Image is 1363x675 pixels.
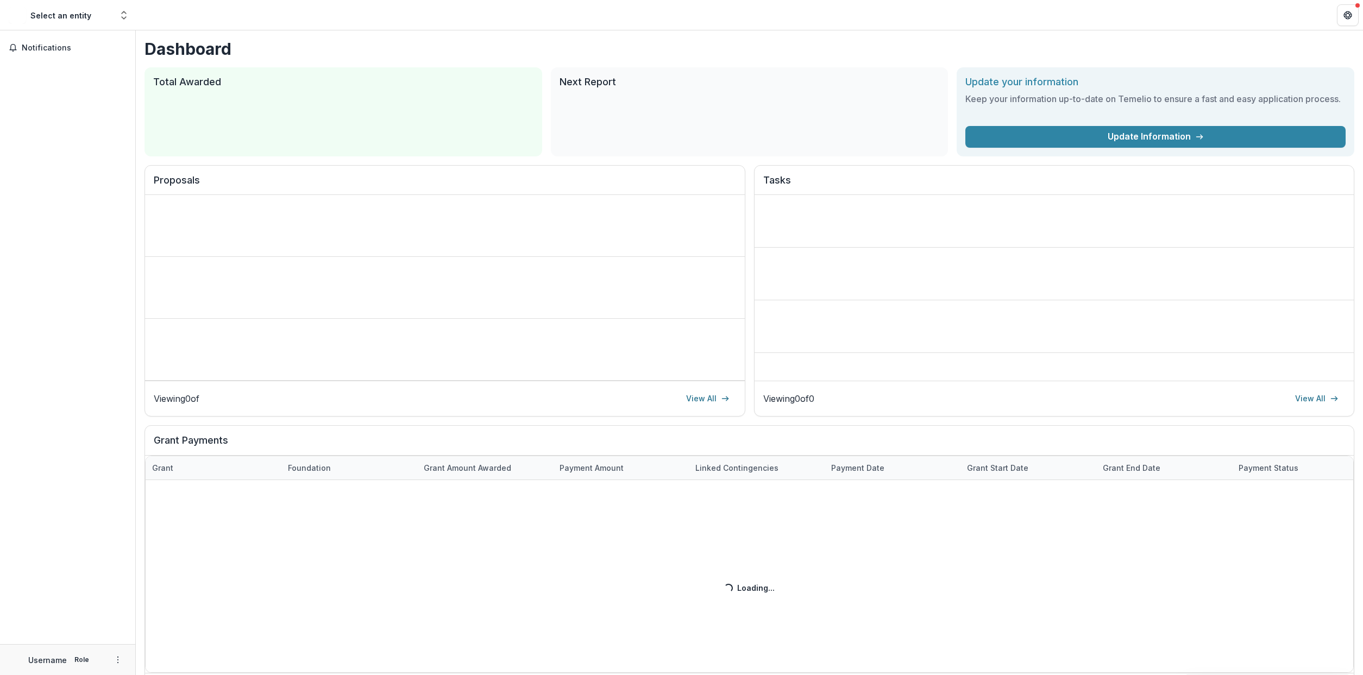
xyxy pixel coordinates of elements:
[28,654,67,666] p: Username
[145,39,1354,59] h1: Dashboard
[116,4,131,26] button: Open entity switcher
[154,392,199,405] p: Viewing 0 of
[4,39,131,56] button: Notifications
[1337,4,1359,26] button: Get Help
[965,76,1346,88] h2: Update your information
[22,43,127,53] span: Notifications
[763,174,1346,195] h2: Tasks
[111,653,124,666] button: More
[154,434,1345,455] h2: Grant Payments
[71,655,92,665] p: Role
[763,392,814,405] p: Viewing 0 of 0
[560,76,940,88] h2: Next Report
[30,10,91,21] div: Select an entity
[965,126,1346,148] a: Update Information
[965,92,1346,105] h3: Keep your information up-to-date on Temelio to ensure a fast and easy application process.
[1289,390,1345,407] a: View All
[154,174,736,195] h2: Proposals
[153,76,533,88] h2: Total Awarded
[680,390,736,407] a: View All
